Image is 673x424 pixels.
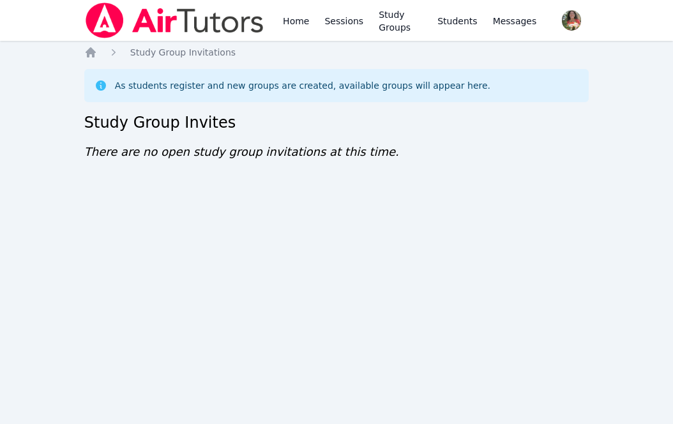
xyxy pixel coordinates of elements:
[493,15,537,27] span: Messages
[130,46,236,59] a: Study Group Invitations
[84,145,399,158] span: There are no open study group invitations at this time.
[115,79,490,92] div: As students register and new groups are created, available groups will appear here.
[84,46,589,59] nav: Breadcrumb
[84,112,589,133] h2: Study Group Invites
[130,47,236,57] span: Study Group Invitations
[84,3,265,38] img: Air Tutors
